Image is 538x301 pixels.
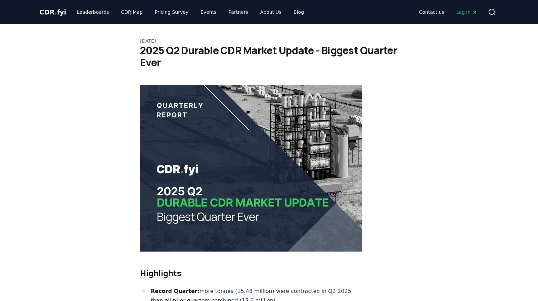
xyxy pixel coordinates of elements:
a: CDR.fyi [39,7,66,17]
img: blog post image [140,85,362,252]
strong: Record Quarter: [151,288,199,294]
a: Log in [451,6,483,18]
h1: 2025 Q2 Durable CDR Market Update - Biggest Quarter Ever [140,44,398,69]
span: . [55,8,57,16]
a: About Us [255,6,287,18]
a: CDR Map [116,6,148,18]
a: Blog [288,6,309,18]
span: CDR fyi [39,8,66,16]
a: Pricing Survey [149,6,194,18]
h2: Highlights [140,268,362,278]
a: Events [195,6,222,18]
nav: Main [72,6,309,18]
a: Partners [223,6,254,18]
span: Log in [456,9,477,15]
p: [DATE] [140,38,398,44]
a: Contact us [414,6,450,18]
nav: Main [414,6,483,18]
a: Leaderboards [72,6,115,18]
